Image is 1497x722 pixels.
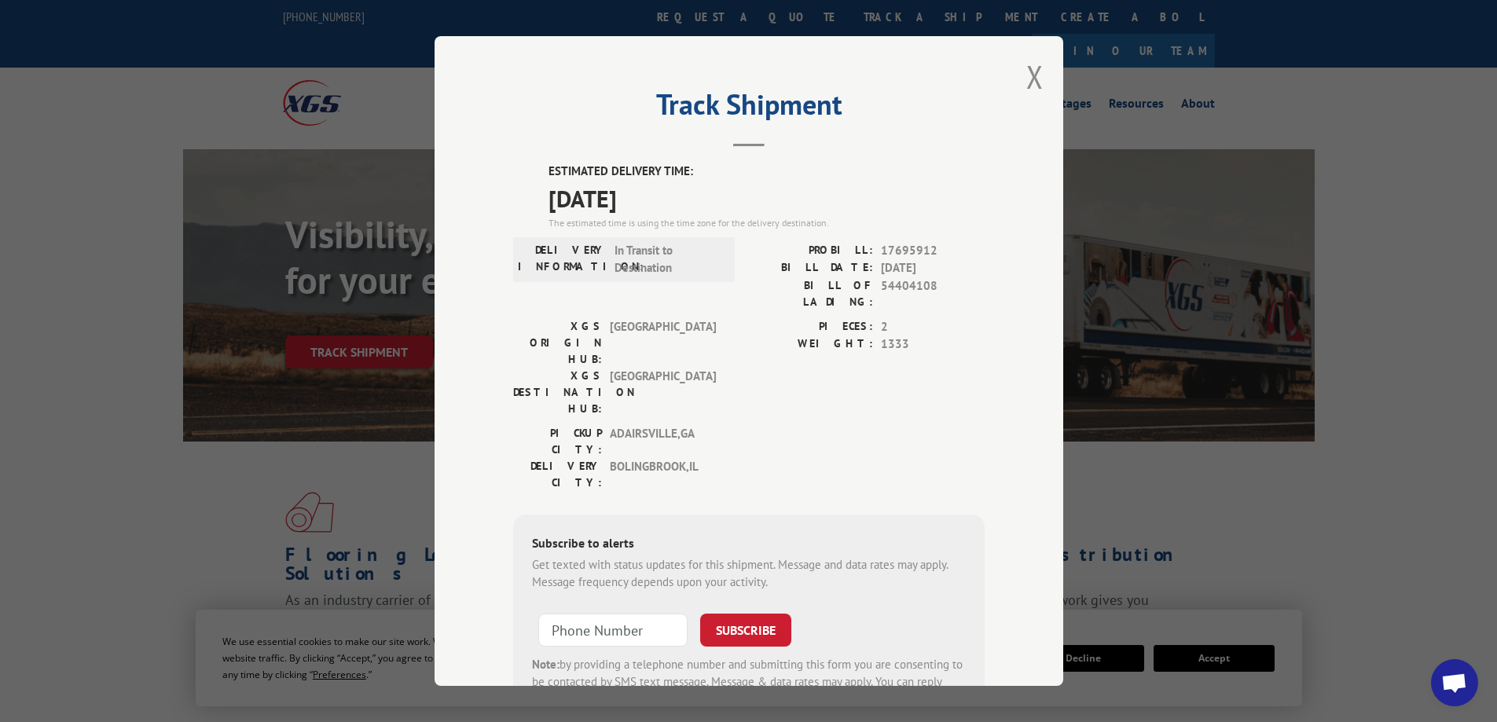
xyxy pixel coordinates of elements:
[610,318,716,368] span: [GEOGRAPHIC_DATA]
[1026,56,1044,97] button: Close modal
[749,242,873,260] label: PROBILL:
[610,425,716,458] span: ADAIRSVILLE , GA
[749,277,873,310] label: BILL OF LADING:
[549,181,985,216] span: [DATE]
[538,614,688,647] input: Phone Number
[881,242,985,260] span: 17695912
[881,259,985,277] span: [DATE]
[749,259,873,277] label: BILL DATE:
[881,335,985,354] span: 1333
[881,318,985,336] span: 2
[610,458,716,491] span: BOLINGBROOK , IL
[749,335,873,354] label: WEIGHT:
[549,216,985,230] div: The estimated time is using the time zone for the delivery destination.
[610,368,716,417] span: [GEOGRAPHIC_DATA]
[513,93,985,123] h2: Track Shipment
[513,458,602,491] label: DELIVERY CITY:
[549,163,985,181] label: ESTIMATED DELIVERY TIME:
[513,425,602,458] label: PICKUP CITY:
[518,242,607,277] label: DELIVERY INFORMATION:
[532,533,966,556] div: Subscribe to alerts
[532,656,966,709] div: by providing a telephone number and submitting this form you are consenting to be contacted by SM...
[513,368,602,417] label: XGS DESTINATION HUB:
[615,242,721,277] span: In Transit to Destination
[1431,659,1478,706] div: Open chat
[700,614,791,647] button: SUBSCRIBE
[513,318,602,368] label: XGS ORIGIN HUB:
[881,277,985,310] span: 54404108
[532,657,560,672] strong: Note:
[532,556,966,592] div: Get texted with status updates for this shipment. Message and data rates may apply. Message frequ...
[749,318,873,336] label: PIECES:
